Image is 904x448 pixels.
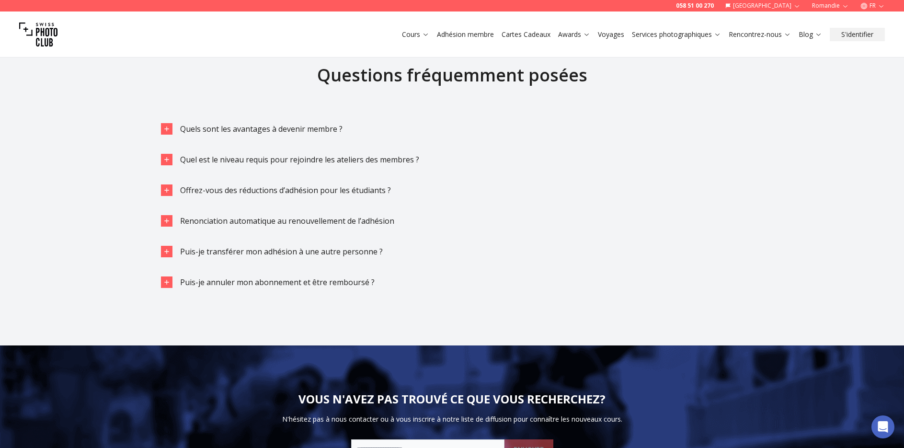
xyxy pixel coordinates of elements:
button: Puis-je annuler mon abonnement et être remboursé ? [153,269,751,296]
img: Swiss photo club [19,15,57,54]
button: Awards [554,28,594,41]
button: Renonciation automatique au renouvellement de l’adhésion [153,207,751,234]
button: Puis-je transférer mon adhésion à une autre personne ? [153,238,751,265]
a: Cartes Cadeaux [502,30,550,39]
button: S'identifier [830,28,885,41]
span: Offrez-vous des réductions d’adhésion pour les étudiants ? [180,185,391,195]
button: Offrez-vous des réductions d’adhésion pour les étudiants ? [153,177,751,204]
button: Adhésion membre [433,28,498,41]
span: Quels sont les avantages à devenir membre ? [180,124,343,134]
a: Blog [799,30,822,39]
a: 058 51 00 270 [676,2,714,10]
button: Quel est le niveau requis pour rejoindre les ateliers des membres ? [153,146,751,173]
span: Quel est le niveau requis pour rejoindre les ateliers des membres ? [180,154,419,165]
button: Rencontrez-nous [725,28,795,41]
div: Open Intercom Messenger [871,415,894,438]
a: Cours [402,30,429,39]
a: Awards [558,30,590,39]
button: Cours [398,28,433,41]
button: Quels sont les avantages à devenir membre ? [153,115,751,142]
button: Services photographiques [628,28,725,41]
span: Renonciation automatique au renouvellement de l’adhésion [180,216,394,226]
a: Voyages [598,30,624,39]
button: Voyages [594,28,628,41]
a: Adhésion membre [437,30,494,39]
button: Blog [795,28,826,41]
a: Services photographiques [632,30,721,39]
h2: VOUS N'AVEZ PAS TROUVÉ CE QUE VOUS RECHERCHEZ? [298,391,606,407]
p: N'hésitez pas à nous contacter ou à vous inscrire à notre liste de diffusion pour connaître les n... [282,414,622,424]
button: Cartes Cadeaux [498,28,554,41]
h2: Questions fréquemment posées [153,66,751,85]
span: Puis-je annuler mon abonnement et être remboursé ? [180,277,375,287]
span: Puis-je transférer mon adhésion à une autre personne ? [180,246,383,257]
a: Rencontrez-nous [729,30,791,39]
